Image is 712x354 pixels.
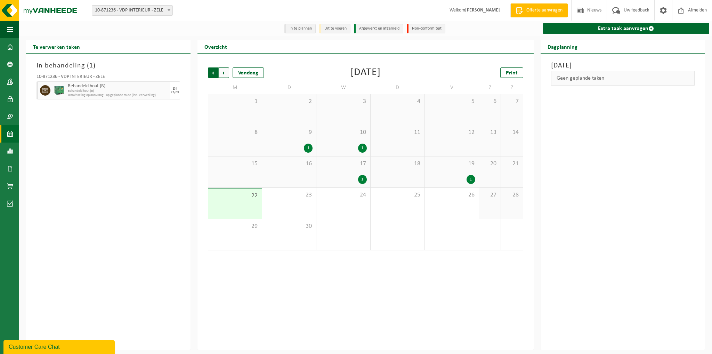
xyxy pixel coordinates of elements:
span: 11 [374,129,421,136]
span: Volgende [219,67,229,78]
li: Non-conformiteit [407,24,445,33]
img: PB-HB-1400-HPE-GN-01 [54,85,64,96]
div: DI [173,87,177,91]
a: Extra taak aanvragen [543,23,709,34]
span: Behandeld hout (B) [68,89,168,93]
span: 26 [428,191,475,199]
span: 5 [428,98,475,105]
span: 10 [320,129,367,136]
div: 1 [358,144,367,153]
div: 1 [467,175,475,184]
span: 18 [374,160,421,168]
a: Offerte aanvragen [510,3,568,17]
div: 23/09 [171,91,179,94]
span: 4 [374,98,421,105]
td: Z [479,81,501,94]
span: 13 [483,129,497,136]
span: 10-871236 - VDP INTERIEUR - ZELE [92,6,172,15]
span: Omwisseling op aanvraag - op geplande route (incl. verwerking) [68,93,168,97]
span: 1 [89,62,93,69]
span: 24 [320,191,367,199]
span: Vorige [208,67,218,78]
span: 19 [428,160,475,168]
span: 17 [320,160,367,168]
span: 23 [266,191,313,199]
span: 14 [504,129,519,136]
div: Vandaag [233,67,264,78]
span: 7 [504,98,519,105]
li: In te plannen [284,24,316,33]
td: M [208,81,262,94]
span: 20 [483,160,497,168]
div: [DATE] [350,67,381,78]
div: 1 [304,144,313,153]
span: 27 [483,191,497,199]
span: 25 [374,191,421,199]
span: 15 [212,160,258,168]
h2: Overzicht [197,40,234,53]
span: 6 [483,98,497,105]
td: W [316,81,371,94]
div: 10-871236 - VDP INTERIEUR - ZELE [37,74,180,81]
span: 3 [320,98,367,105]
span: 10-871236 - VDP INTERIEUR - ZELE [92,5,173,16]
span: Offerte aanvragen [525,7,564,14]
span: 22 [212,192,258,200]
span: 2 [266,98,313,105]
span: Behandeld hout (B) [68,83,168,89]
iframe: chat widget [3,339,116,354]
h2: Dagplanning [541,40,584,53]
h3: [DATE] [551,61,695,71]
td: D [262,81,316,94]
span: 1 [212,98,258,105]
span: 28 [504,191,519,199]
span: 21 [504,160,519,168]
strong: [PERSON_NAME] [465,8,500,13]
span: 29 [212,223,258,230]
span: 9 [266,129,313,136]
li: Uit te voeren [319,24,350,33]
td: Z [501,81,523,94]
span: 12 [428,129,475,136]
li: Afgewerkt en afgemeld [354,24,403,33]
div: Geen geplande taken [551,71,695,86]
td: D [371,81,425,94]
span: Print [506,70,518,76]
div: 1 [358,175,367,184]
td: V [425,81,479,94]
h2: Te verwerken taken [26,40,87,53]
h3: In behandeling ( ) [37,61,180,71]
span: 8 [212,129,258,136]
a: Print [500,67,523,78]
span: 16 [266,160,313,168]
span: 30 [266,223,313,230]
